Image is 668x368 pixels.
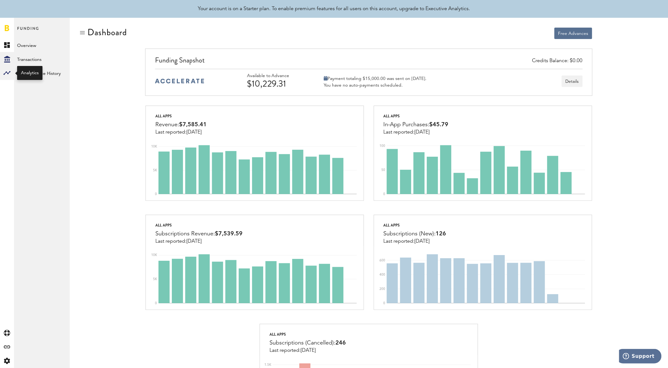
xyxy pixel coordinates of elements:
[21,70,39,76] div: Analytics
[153,278,157,281] text: 5K
[155,193,157,196] text: 0
[619,349,662,365] iframe: Opens a widget where you can find more information
[247,73,307,79] div: Available to Advance
[179,122,207,128] span: $7,585.41
[269,338,346,348] div: Subscriptions (Cancelled):
[215,231,243,237] span: $7,539.59
[379,144,385,148] text: 100
[384,129,449,135] div: Last reported:
[198,5,470,13] div: Your account is on a Starter plan. To enable premium features for all users on this account, upgr...
[269,348,346,353] div: Last reported:
[379,287,385,291] text: 200
[264,364,271,367] text: 1.5K
[155,302,157,305] text: 0
[384,239,446,244] div: Last reported:
[186,239,202,244] span: [DATE]
[151,145,157,148] text: 10K
[155,55,583,69] div: Funding Snapshot
[324,76,427,82] div: Payment totaling $15,000.00 was sent on [DATE].
[14,66,70,80] a: Daily Advance History
[335,340,346,346] span: 246
[532,57,583,65] div: Credits Balance: $0.00
[415,130,430,135] span: [DATE]
[562,76,583,87] button: Details
[384,112,449,120] div: All apps
[384,120,449,129] div: In-App Purchases:
[430,122,449,128] span: $45.79
[155,129,207,135] div: Last reported:
[14,38,70,52] a: Overview
[324,82,427,88] div: You have no auto-payments scheduled.
[151,254,157,257] text: 10K
[436,231,446,237] span: 126
[14,52,70,66] a: Transactions
[155,239,243,244] div: Last reported:
[186,130,202,135] span: [DATE]
[155,229,243,239] div: Subscriptions Revenue:
[247,79,307,89] div: $10,229.31
[384,229,446,239] div: Subscriptions (New):
[88,27,127,37] div: Dashboard
[17,25,39,38] span: Funding
[155,112,207,120] div: All apps
[383,193,385,196] text: 0
[269,331,346,338] div: All apps
[155,120,207,129] div: Revenue:
[384,221,446,229] div: All apps
[301,348,316,353] span: [DATE]
[155,221,243,229] div: All apps
[555,28,592,39] button: Free Advances
[153,169,157,172] text: 5K
[379,259,385,262] text: 600
[383,302,385,305] text: 0
[155,79,204,83] img: accelerate-medium-blue-logo.svg
[381,168,385,172] text: 50
[415,239,430,244] span: [DATE]
[379,273,385,276] text: 400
